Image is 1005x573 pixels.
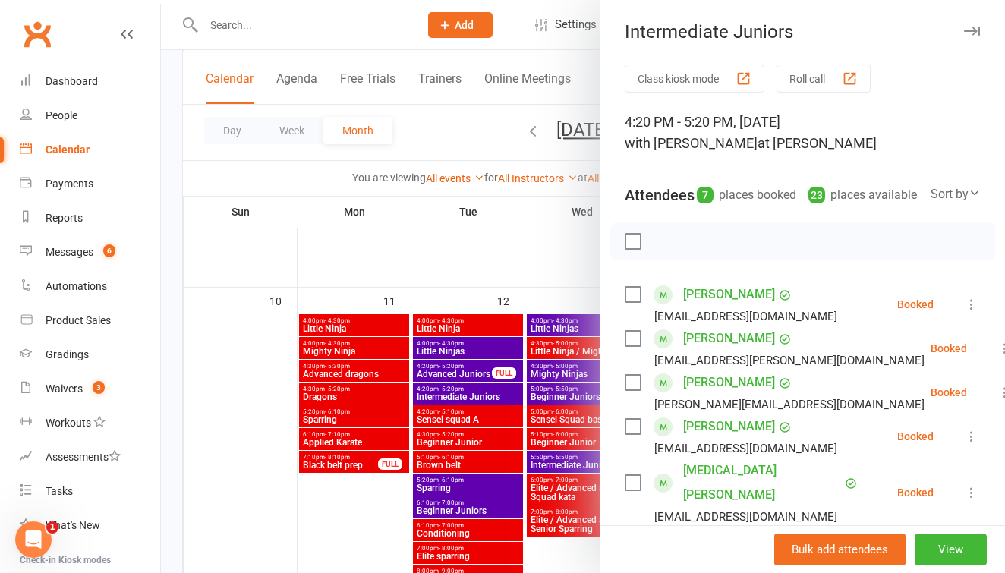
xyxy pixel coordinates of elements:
div: [PERSON_NAME][EMAIL_ADDRESS][DOMAIN_NAME] [654,395,925,414]
div: Messages [46,246,93,258]
div: [EMAIL_ADDRESS][PERSON_NAME][DOMAIN_NAME] [654,351,925,370]
div: Booked [897,487,934,498]
button: Bulk add attendees [774,534,906,565]
a: Tasks [20,474,160,508]
span: 3 [93,381,105,394]
div: Intermediate Juniors [600,21,1005,43]
div: Booked [931,387,967,398]
a: Automations [20,269,160,304]
div: Workouts [46,417,91,429]
div: places booked [697,184,796,206]
button: Class kiosk mode [625,65,764,93]
div: Waivers [46,383,83,395]
button: View [915,534,987,565]
div: Dashboard [46,75,98,87]
div: Tasks [46,485,73,497]
a: Workouts [20,406,160,440]
a: Product Sales [20,304,160,338]
div: 23 [808,187,825,203]
button: Roll call [777,65,871,93]
a: People [20,99,160,133]
a: [PERSON_NAME] [683,370,775,395]
div: [EMAIL_ADDRESS][DOMAIN_NAME] [654,507,837,527]
a: [PERSON_NAME] [683,414,775,439]
span: 6 [103,244,115,257]
a: [MEDICAL_DATA][PERSON_NAME] [683,458,841,507]
div: People [46,109,77,121]
div: Booked [897,431,934,442]
a: Clubworx [18,15,56,53]
span: 1 [46,521,58,534]
div: 4:20 PM - 5:20 PM, [DATE] [625,112,981,154]
div: Assessments [46,451,121,463]
a: [PERSON_NAME] [683,282,775,307]
div: Attendees [625,184,695,206]
div: Product Sales [46,314,111,326]
span: at [PERSON_NAME] [758,135,877,151]
a: Waivers 3 [20,372,160,406]
div: 7 [697,187,714,203]
a: Calendar [20,133,160,167]
a: Reports [20,201,160,235]
iframe: Intercom live chat [15,521,52,558]
div: What's New [46,519,100,531]
div: Gradings [46,348,89,360]
a: Messages 6 [20,235,160,269]
span: with [PERSON_NAME] [625,135,758,151]
a: Dashboard [20,65,160,99]
a: Assessments [20,440,160,474]
div: Reports [46,212,83,224]
div: Sort by [931,184,981,204]
div: Booked [897,299,934,310]
div: [EMAIL_ADDRESS][DOMAIN_NAME] [654,439,837,458]
div: Calendar [46,143,90,156]
div: Automations [46,280,107,292]
div: Payments [46,178,93,190]
a: [PERSON_NAME] [683,326,775,351]
a: What's New [20,508,160,543]
div: [EMAIL_ADDRESS][DOMAIN_NAME] [654,307,837,326]
div: places available [808,184,917,206]
a: Payments [20,167,160,201]
a: Gradings [20,338,160,372]
div: Booked [931,343,967,354]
